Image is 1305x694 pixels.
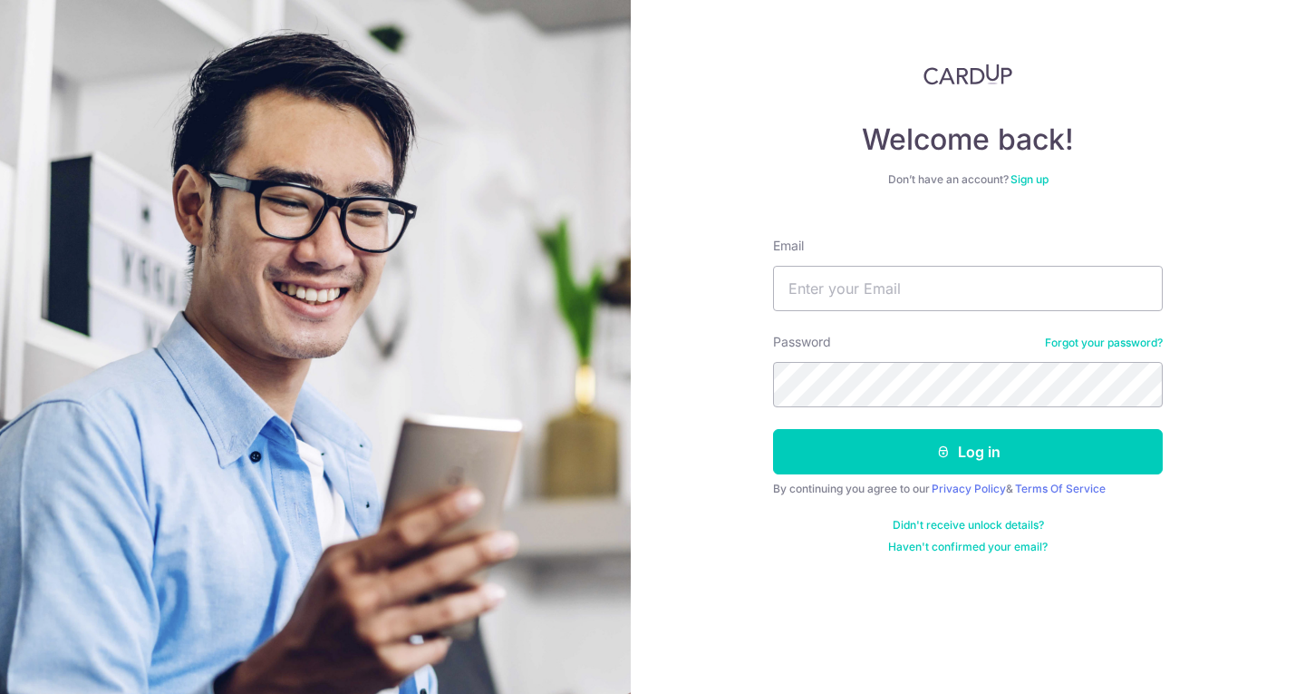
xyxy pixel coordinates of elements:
[773,266,1163,311] input: Enter your Email
[1015,482,1106,495] a: Terms Of Service
[923,64,1012,85] img: CardUp Logo
[773,482,1163,496] div: By continuing you agree to our &
[773,122,1163,158] h4: Welcome back!
[773,333,831,351] label: Password
[773,237,804,255] label: Email
[932,482,1006,495] a: Privacy Policy
[1010,172,1049,186] a: Sign up
[888,540,1048,554] a: Haven't confirmed your email?
[773,172,1163,187] div: Don’t have an account?
[773,429,1163,474] button: Log in
[893,518,1044,533] a: Didn't receive unlock details?
[1045,336,1163,350] a: Forgot your password?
